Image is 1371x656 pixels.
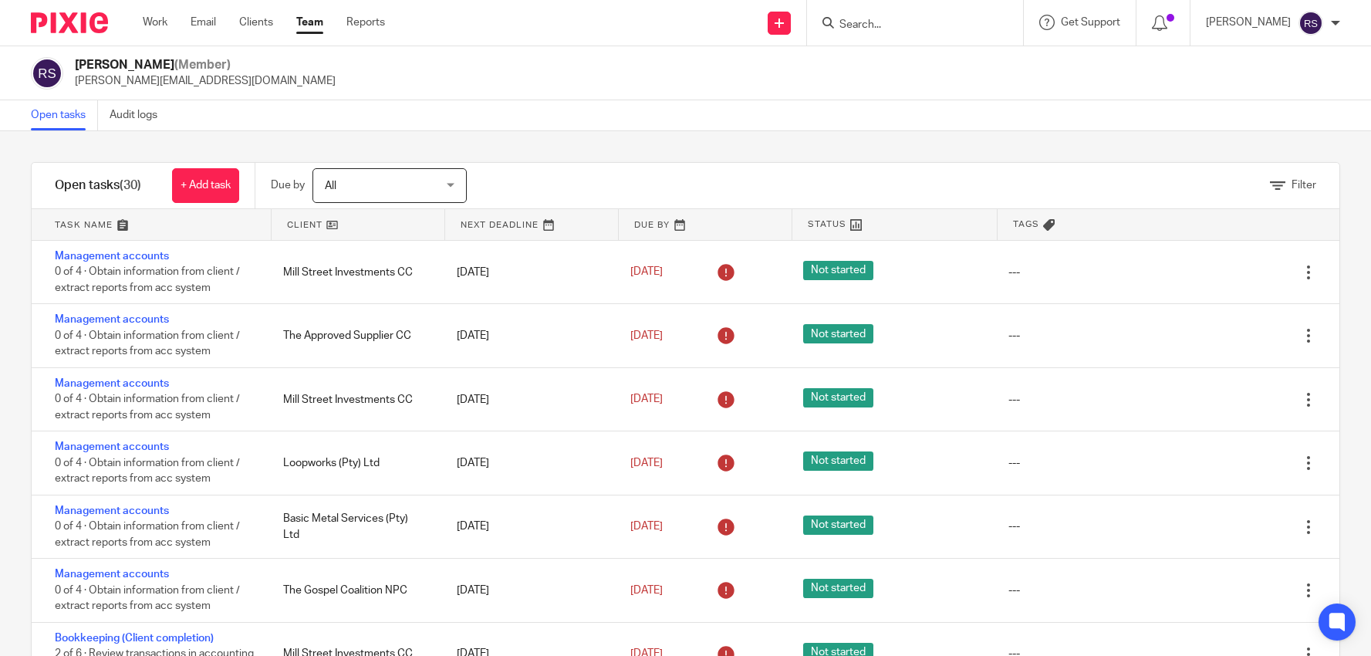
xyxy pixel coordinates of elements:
p: Due by [271,178,305,193]
div: The Gospel Coalition NPC [268,575,441,606]
a: Audit logs [110,100,169,130]
span: Status [808,218,846,231]
div: [DATE] [441,257,615,288]
img: svg%3E [31,57,63,90]
span: Not started [803,324,873,343]
span: Not started [803,261,873,280]
a: Management accounts [55,441,169,452]
div: Mill Street Investments CC [268,384,441,415]
div: --- [1008,455,1020,471]
span: Filter [1292,180,1316,191]
a: Management accounts [55,314,169,325]
h1: Open tasks [55,178,141,194]
span: Not started [803,451,873,471]
a: Bookkeeping (Client completion) [55,633,214,644]
div: [DATE] [441,575,615,606]
div: --- [1008,519,1020,534]
div: [DATE] [441,448,615,478]
span: 0 of 4 · Obtain information from client / extract reports from acc system [55,458,240,485]
a: Clients [239,15,273,30]
span: [DATE] [630,521,663,532]
span: 0 of 4 · Obtain information from client / extract reports from acc system [55,394,240,421]
span: All [325,181,336,191]
span: Tags [1013,218,1039,231]
div: [DATE] [441,320,615,351]
a: Open tasks [31,100,98,130]
h2: [PERSON_NAME] [75,57,336,73]
span: (30) [120,179,141,191]
span: [DATE] [630,458,663,468]
span: [DATE] [630,394,663,404]
input: Search [838,19,977,32]
span: 0 of 4 · Obtain information from client / extract reports from acc system [55,585,240,612]
a: Management accounts [55,251,169,262]
a: + Add task [172,168,239,203]
div: --- [1008,583,1020,598]
span: Get Support [1061,17,1120,28]
a: Management accounts [55,506,169,516]
div: Loopworks (Pty) Ltd [268,448,441,478]
div: --- [1008,265,1020,280]
img: Pixie [31,12,108,33]
a: Reports [346,15,385,30]
span: (Member) [174,59,231,71]
span: 0 of 4 · Obtain information from client / extract reports from acc system [55,267,240,294]
div: The Approved Supplier CC [268,320,441,351]
span: 0 of 4 · Obtain information from client / extract reports from acc system [55,330,240,357]
a: Team [296,15,323,30]
p: [PERSON_NAME][EMAIL_ADDRESS][DOMAIN_NAME] [75,73,336,89]
span: Not started [803,388,873,407]
span: [DATE] [630,267,663,278]
span: [DATE] [630,585,663,596]
span: Not started [803,579,873,598]
a: Email [191,15,216,30]
span: [DATE] [630,330,663,341]
a: Management accounts [55,569,169,580]
div: Basic Metal Services (Pty) Ltd [268,503,441,550]
a: Work [143,15,167,30]
span: Not started [803,516,873,535]
img: svg%3E [1298,11,1323,36]
div: [DATE] [441,511,615,542]
div: --- [1008,392,1020,407]
div: --- [1008,328,1020,343]
a: Management accounts [55,378,169,389]
div: Mill Street Investments CC [268,257,441,288]
span: 0 of 4 · Obtain information from client / extract reports from acc system [55,521,240,548]
p: [PERSON_NAME] [1206,15,1291,30]
div: [DATE] [441,384,615,415]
